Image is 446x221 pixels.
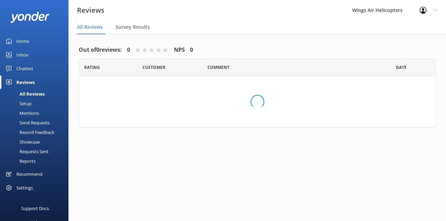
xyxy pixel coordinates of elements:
[84,64,100,71] span: Date
[4,99,31,108] div: Setup
[4,137,68,147] a: Showcase
[16,48,28,62] div: Inbox
[396,64,407,71] span: Date
[4,108,39,118] div: Mentions
[4,99,68,108] a: Setup
[116,24,150,30] span: Survey Results
[142,64,165,71] span: Date
[4,147,68,156] a: Requests Sent
[16,181,33,195] div: Settings
[190,46,193,54] h4: 0
[77,24,103,30] span: All Reviews
[4,118,68,127] a: Send Requests
[4,89,44,99] div: All Reviews
[16,62,33,75] div: Chatbot
[77,5,104,16] h3: Reviews
[4,137,40,147] div: Showcase
[4,89,68,99] a: All Reviews
[79,46,122,54] h4: Out of 0 reviews:
[4,156,36,166] div: Reports
[21,201,49,215] div: Support Docs
[16,75,35,89] div: Reviews
[4,108,68,118] a: Mentions
[10,12,50,23] img: yonder-white-logo.png
[4,147,49,156] div: Requests Sent
[4,156,68,166] a: Reports
[4,127,68,137] a: Record Feedback
[174,46,185,54] h4: NPS
[4,127,54,137] div: Record Feedback
[16,34,29,48] div: Home
[127,46,130,54] h4: 0
[207,64,229,71] span: Question
[4,118,50,127] div: Send Requests
[16,167,42,181] div: Recommend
